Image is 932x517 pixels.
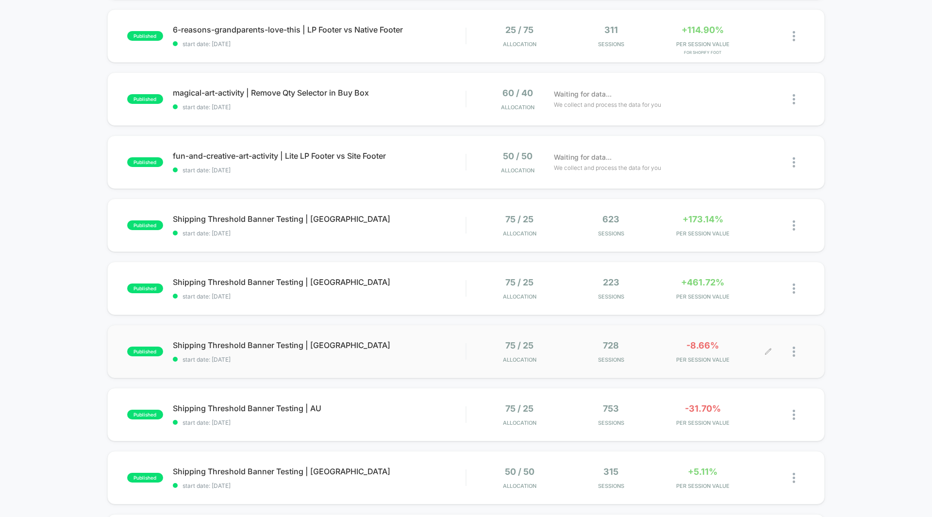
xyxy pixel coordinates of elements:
[173,467,466,476] span: Shipping Threshold Banner Testing | [GEOGRAPHIC_DATA]
[173,40,466,48] span: start date: [DATE]
[603,277,619,287] span: 223
[793,410,795,420] img: close
[793,31,795,41] img: close
[568,419,655,426] span: Sessions
[173,167,466,174] span: start date: [DATE]
[793,220,795,231] img: close
[127,94,163,104] span: published
[568,230,655,237] span: Sessions
[793,473,795,483] img: close
[682,214,723,224] span: +173.14%
[503,230,536,237] span: Allocation
[173,151,466,161] span: fun-and-creative-art-activity | Lite LP Footer vs Site Footer
[127,410,163,419] span: published
[603,467,618,477] span: 315
[659,50,746,55] span: for Shopify Foot
[503,293,536,300] span: Allocation
[659,483,746,489] span: PER SESSION VALUE
[505,340,533,350] span: 75 / 25
[688,467,717,477] span: +5.11%
[686,340,719,350] span: -8.66%
[503,483,536,489] span: Allocation
[682,25,724,35] span: +114.90%
[685,403,721,414] span: -31.70%
[602,214,619,224] span: 623
[127,284,163,293] span: published
[127,220,163,230] span: published
[659,41,746,48] span: PER SESSION VALUE
[173,419,466,426] span: start date: [DATE]
[173,25,466,34] span: 6-reasons-grandparents-love-this | LP Footer vs Native Footer
[793,157,795,167] img: close
[173,356,466,363] span: start date: [DATE]
[127,347,163,356] span: published
[659,230,746,237] span: PER SESSION VALUE
[173,230,466,237] span: start date: [DATE]
[505,25,533,35] span: 25 / 75
[554,152,612,163] span: Waiting for data...
[505,403,533,414] span: 75 / 25
[505,277,533,287] span: 75 / 25
[127,31,163,41] span: published
[505,214,533,224] span: 75 / 25
[568,293,655,300] span: Sessions
[554,163,661,172] span: We collect and process the data for you
[503,151,533,161] span: 50 / 50
[554,89,612,100] span: Waiting for data...
[173,482,466,489] span: start date: [DATE]
[501,104,534,111] span: Allocation
[568,483,655,489] span: Sessions
[568,41,655,48] span: Sessions
[793,347,795,357] img: close
[502,88,533,98] span: 60 / 40
[554,100,661,109] span: We collect and process the data for you
[127,473,163,483] span: published
[173,277,466,287] span: Shipping Threshold Banner Testing | [GEOGRAPHIC_DATA]
[173,214,466,224] span: Shipping Threshold Banner Testing | [GEOGRAPHIC_DATA]
[173,293,466,300] span: start date: [DATE]
[503,419,536,426] span: Allocation
[173,403,466,413] span: Shipping Threshold Banner Testing | AU
[793,94,795,104] img: close
[505,467,534,477] span: 50 / 50
[503,41,536,48] span: Allocation
[127,157,163,167] span: published
[173,340,466,350] span: Shipping Threshold Banner Testing | [GEOGRAPHIC_DATA]
[503,356,536,363] span: Allocation
[793,284,795,294] img: close
[681,277,724,287] span: +461.72%
[501,167,534,174] span: Allocation
[568,356,655,363] span: Sessions
[603,403,619,414] span: 753
[659,419,746,426] span: PER SESSION VALUE
[603,340,619,350] span: 728
[659,293,746,300] span: PER SESSION VALUE
[173,88,466,98] span: magical-art-activity | Remove Qty Selector in Buy Box
[659,356,746,363] span: PER SESSION VALUE
[173,103,466,111] span: start date: [DATE]
[604,25,618,35] span: 311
